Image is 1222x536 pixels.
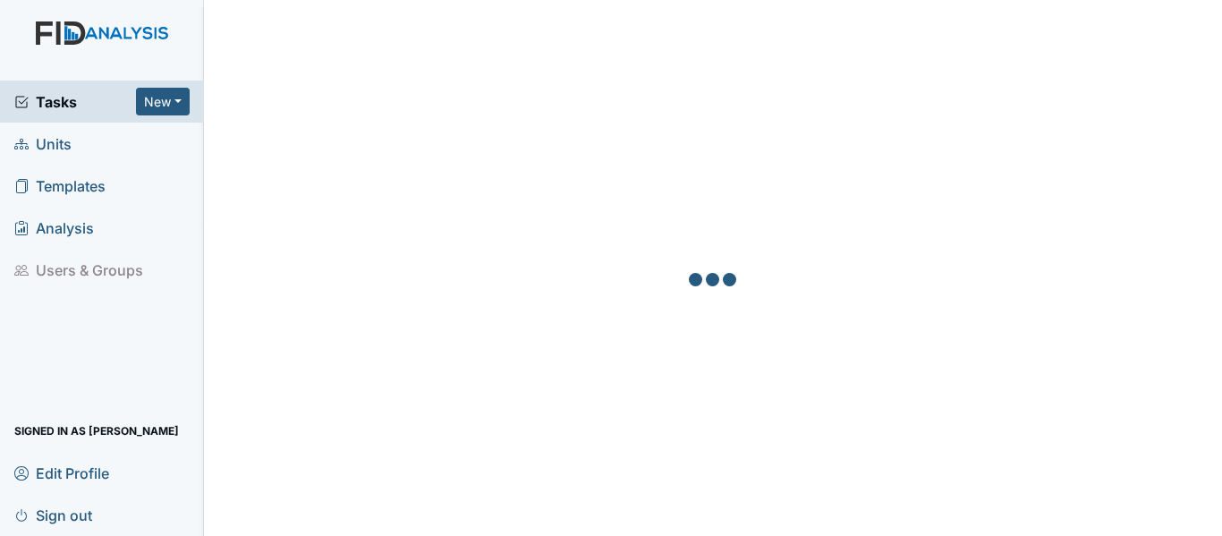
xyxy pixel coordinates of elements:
[136,88,190,115] button: New
[14,172,106,200] span: Templates
[14,214,94,242] span: Analysis
[14,130,72,157] span: Units
[14,459,109,487] span: Edit Profile
[14,501,92,529] span: Sign out
[14,417,179,445] span: Signed in as [PERSON_NAME]
[14,91,136,113] a: Tasks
